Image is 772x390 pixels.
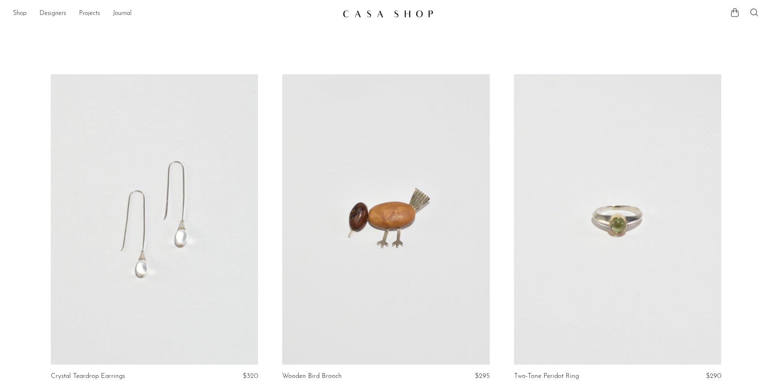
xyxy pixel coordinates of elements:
[40,8,66,19] a: Designers
[79,8,100,19] a: Projects
[706,373,721,380] span: $290
[13,8,27,19] a: Shop
[243,373,258,380] span: $320
[13,7,336,21] nav: Desktop navigation
[51,373,125,380] a: Crystal Teardrop Earrings
[113,8,132,19] a: Journal
[514,373,579,380] a: Two-Tone Peridot Ring
[475,373,490,380] span: $295
[282,373,342,380] a: Wooden Bird Brooch
[13,7,336,21] ul: NEW HEADER MENU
